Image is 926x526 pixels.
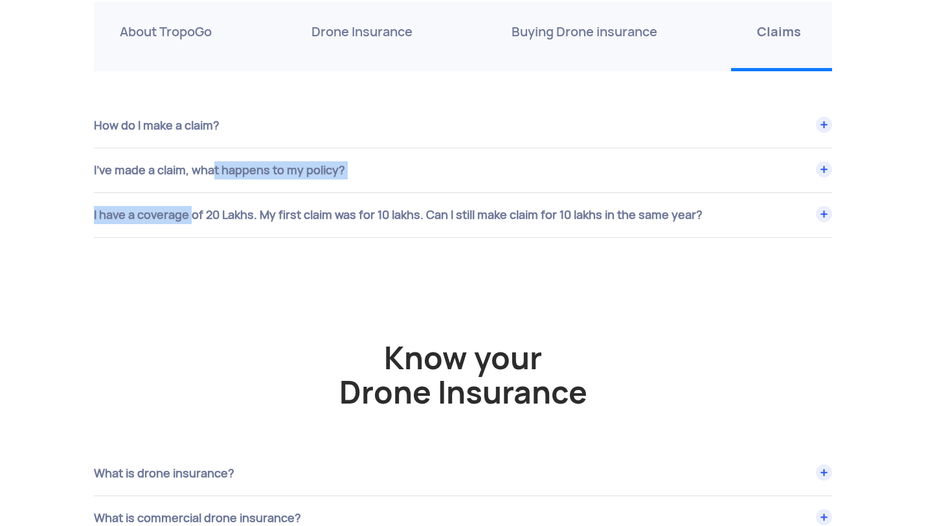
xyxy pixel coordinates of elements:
div: I’ve made a claim, what happens to my policy? [94,148,832,192]
p: Buying Drone insurance [512,21,657,42]
p: Drone Insurance [311,21,412,42]
div: I have a coverage of 20 Lakhs. My first claim was for 10 lakhs. Can I still make claim for 10 lak... [94,193,832,237]
p: Claims [757,21,801,42]
h2: Know your Drone Insurance [94,341,832,445]
p: About TropoGo [120,21,212,42]
div: What is drone insurance? [94,452,832,496]
div: How do I make a claim? [94,104,832,148]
